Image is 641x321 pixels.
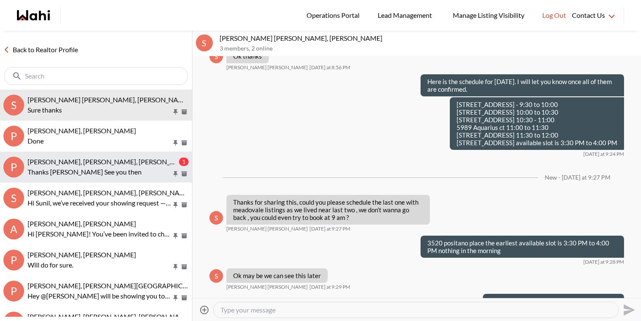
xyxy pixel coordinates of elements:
[309,64,350,71] time: 2025-08-21T00:56:38.755Z
[220,306,611,314] textarea: Type your message
[233,272,321,279] p: Ok may be we can see this later
[3,126,24,146] div: P
[226,225,308,232] span: [PERSON_NAME] [PERSON_NAME]
[172,139,179,146] button: Pin
[583,259,624,265] time: 2025-08-21T01:28:57.527Z
[427,78,617,93] p: Here is the schedule for [DATE]. I will let you know once all of them are confirmed.
[25,72,169,80] input: Search
[457,101,617,146] p: [STREET_ADDRESS] - 9:30 to 10:00 [STREET_ADDRESS] 10:00 to 10:30 [STREET_ADDRESS] 10:30 - 11:00 5...
[209,211,223,225] div: s
[28,282,205,290] span: [PERSON_NAME], [PERSON_NAME][GEOGRAPHIC_DATA]
[196,34,213,51] div: s
[180,232,189,239] button: Archive
[233,52,262,60] p: Ok thanks
[3,219,24,239] div: A
[28,251,136,259] span: [PERSON_NAME], [PERSON_NAME]
[180,108,189,115] button: Archive
[28,127,136,135] span: [PERSON_NAME], [PERSON_NAME]
[450,10,527,21] span: Manage Listing Visibility
[427,239,617,254] p: 3520 positano place the earliest available slot is 3:30 PM to 4:00 PM nothing in the morning
[209,50,223,63] div: s
[3,250,24,270] div: P
[28,96,190,104] span: [PERSON_NAME] [PERSON_NAME], [PERSON_NAME]
[172,108,179,115] button: Pin
[172,263,179,270] button: Pin
[3,281,24,301] div: P
[3,188,24,208] div: S
[583,151,624,158] time: 2025-08-21T01:24:11.804Z
[172,294,179,301] button: Pin
[180,263,189,270] button: Archive
[28,198,172,208] p: Hi Sunil, we’ve received your showing request —exciting! 🎉 Let’s have a quick call to finalize a ...
[28,291,172,301] p: Hey @[PERSON_NAME] will be showing you tonight. He will confirm shortly. Thx
[3,95,24,115] div: s
[378,10,435,21] span: Lead Management
[28,260,172,270] p: Will do for sure.
[220,34,638,42] p: [PERSON_NAME] [PERSON_NAME], [PERSON_NAME]
[309,225,350,232] time: 2025-08-21T01:27:54.014Z
[619,300,638,319] button: Send
[28,167,172,177] p: Thanks [PERSON_NAME] See you then
[3,157,24,177] div: P
[28,136,172,146] p: Done
[180,139,189,146] button: Archive
[179,158,189,166] div: 1
[180,201,189,208] button: Archive
[28,189,192,197] span: [PERSON_NAME], [PERSON_NAME], [PERSON_NAME]
[226,64,308,71] span: [PERSON_NAME] [PERSON_NAME]
[28,229,172,239] p: Hi [PERSON_NAME]! You’ve been invited to chat with your Wahi Realtor, [PERSON_NAME]. Feel free to...
[226,284,308,290] span: [PERSON_NAME] [PERSON_NAME]
[17,10,50,20] a: Wahi homepage
[28,158,192,166] span: [PERSON_NAME], [PERSON_NAME], [PERSON_NAME]
[28,313,192,321] span: [PERSON_NAME], [PERSON_NAME], [PERSON_NAME]
[209,269,223,283] div: s
[172,170,179,177] button: Pin
[545,174,610,181] div: New - [DATE] at 9:27 PM
[220,45,638,52] p: 3 members , 2 online
[233,198,423,221] p: Thanks for sharing this, could you please schedule the last one with meadovale listings as we liv...
[542,10,566,21] span: Log Out
[172,201,179,208] button: Pin
[309,284,350,290] time: 2025-08-21T01:29:30.929Z
[172,232,179,239] button: Pin
[180,294,189,301] button: Archive
[180,170,189,177] button: Archive
[307,10,362,21] span: Operations Portal
[28,105,172,115] p: Sure thanks
[28,220,136,228] span: [PERSON_NAME], [PERSON_NAME]
[490,297,617,305] p: Yes we can see the top 5 for [DATE] if you like.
